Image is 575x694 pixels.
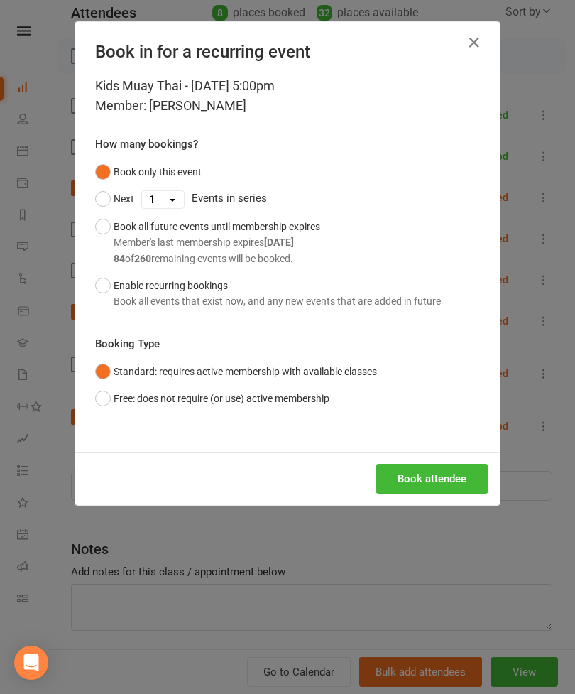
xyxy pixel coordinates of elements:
button: Enable recurring bookingsBook all events that exist now, and any new events that are added in future [95,272,441,315]
div: of remaining events will be booked. [114,251,320,266]
strong: 260 [134,253,151,264]
div: Events in series [95,185,480,212]
div: Kids Muay Thai - [DATE] 5:00pm Member: [PERSON_NAME] [95,76,480,116]
button: Book attendee [376,464,488,494]
div: Book all events that exist now, and any new events that are added in future [114,293,441,309]
button: Standard: requires active membership with available classes [95,358,377,385]
label: How many bookings? [95,136,198,153]
h4: Book in for a recurring event [95,42,480,62]
button: Close [463,31,486,54]
button: Next [95,185,134,212]
div: Book all future events until membership expires [114,219,320,266]
strong: 84 [114,253,125,264]
button: Free: does not require (or use) active membership [95,385,329,412]
strong: [DATE] [264,237,294,248]
button: Book all future events until membership expiresMember's last membership expires[DATE]84of260remai... [95,213,320,272]
button: Book only this event [95,158,202,185]
label: Booking Type [95,335,160,352]
div: Open Intercom Messenger [14,646,48,680]
div: Member's last membership expires [114,234,320,250]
